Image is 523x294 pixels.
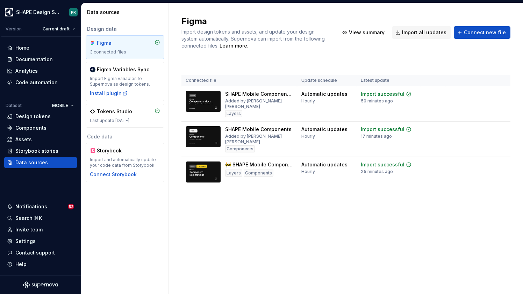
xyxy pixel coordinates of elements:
div: 3 connected files [90,49,160,55]
a: Storybook stories [4,145,77,157]
div: Automatic updates [301,91,348,98]
button: Contact support [4,247,77,258]
div: Hourly [301,134,315,139]
div: Documentation [15,56,53,63]
a: Figma3 connected files [86,35,164,59]
div: Components [225,145,255,152]
a: Tokens StudioLast update [DATE] [86,104,164,128]
button: Current draft [40,24,78,34]
th: Update schedule [297,75,357,86]
div: Added by [PERSON_NAME] [PERSON_NAME] [225,134,293,145]
button: Import all updates [392,26,451,39]
a: Code automation [4,77,77,88]
div: Hourly [301,169,315,174]
div: Storybook [97,147,130,154]
div: Home [15,44,29,51]
a: Components [4,122,77,134]
div: Contact support [15,249,55,256]
div: 17 minutes ago [361,134,392,139]
a: Documentation [4,54,77,65]
button: Install plugin [90,90,128,97]
button: Help [4,259,77,270]
div: 50 minutes ago [361,98,393,104]
div: Settings [15,238,36,245]
button: SHAPE Design SystemPR [1,5,80,20]
div: Import successful [361,161,404,168]
div: Dataset [6,103,22,108]
div: Storybook stories [15,148,58,155]
span: Current draft [43,26,70,32]
a: Design tokens [4,111,77,122]
a: Home [4,42,77,53]
div: Hourly [301,98,315,104]
div: Automatic updates [301,126,348,133]
th: Connected file [181,75,297,86]
div: Import successful [361,126,404,133]
a: Assets [4,134,77,145]
a: Learn more [220,42,247,49]
button: MOBILE [49,101,77,110]
div: Notifications [15,203,47,210]
div: Data sources [87,9,166,16]
div: Code data [86,133,164,140]
div: Last update [DATE] [90,118,160,123]
div: Automatic updates [301,161,348,168]
button: Connect Storybook [90,171,137,178]
div: 🚧 SHAPE Mobile Component Explorations [225,161,293,168]
div: PR [71,9,76,15]
div: Assets [15,136,32,143]
a: Figma Variables SyncImport Figma variables to Supernova as design tokens.Install plugin [86,62,164,101]
a: Data sources [4,157,77,168]
div: Layers [225,110,242,117]
span: Import design tokens and assets, and update your design system automatically. Supernova can impor... [181,29,326,49]
img: 1131f18f-9b94-42a4-847a-eabb54481545.png [5,8,13,16]
div: Analytics [15,67,38,74]
a: Analytics [4,65,77,77]
div: Code automation [15,79,58,86]
div: Figma Variables Sync [97,66,149,73]
button: Search ⌘K [4,213,77,224]
div: Tokens Studio [97,108,132,115]
div: Import and automatically update your code data from Storybook. [90,157,160,168]
div: Import successful [361,91,404,98]
h2: Figma [181,16,330,27]
span: . [218,43,248,49]
div: Invite team [15,226,43,233]
div: SHAPE Design System [16,9,61,16]
div: Components [15,124,46,131]
a: Invite team [4,224,77,235]
th: Latest update [357,75,420,86]
a: Settings [4,236,77,247]
button: Connect new file [454,26,510,39]
div: Version [6,26,22,32]
button: Notifications52 [4,201,77,212]
button: View summary [339,26,389,39]
div: Design data [86,26,164,33]
a: StorybookImport and automatically update your code data from Storybook.Connect Storybook [86,143,164,182]
div: Components [244,170,273,177]
span: View summary [349,29,385,36]
div: Help [15,261,27,268]
span: Connect new file [464,29,506,36]
div: 25 minutes ago [361,169,393,174]
div: Figma [97,40,130,46]
div: Import Figma variables to Supernova as design tokens. [90,76,160,87]
div: Added by [PERSON_NAME] [PERSON_NAME] [225,98,293,109]
span: 52 [68,204,74,209]
span: MOBILE [52,103,68,108]
div: Layers [225,170,242,177]
div: SHAPE Mobile Components [225,126,292,133]
div: SHAPE Mobile Component Documentation [225,91,293,98]
div: Design tokens [15,113,51,120]
div: Search ⌘K [15,215,42,222]
div: Data sources [15,159,48,166]
span: Import all updates [402,29,446,36]
svg: Supernova Logo [23,281,58,288]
